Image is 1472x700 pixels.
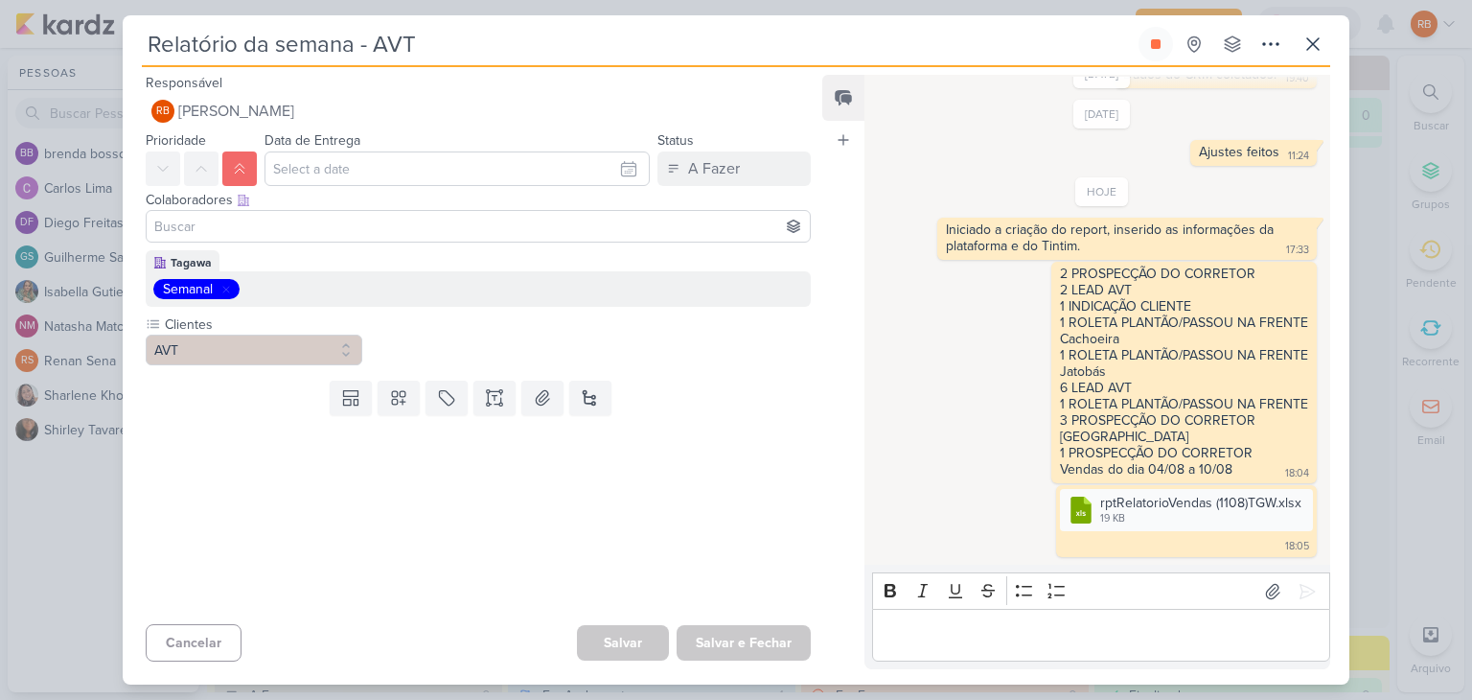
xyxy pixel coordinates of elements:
[1060,429,1308,461] div: [GEOGRAPHIC_DATA] 1 PROSPECÇÃO DO CORRETOR
[146,335,362,365] button: AVT
[657,132,694,149] label: Status
[156,106,170,117] p: RB
[1060,331,1308,363] div: Cachoeira 1 ROLETA PLANTÃO/PASSOU NA FRENTE
[163,279,213,299] div: Semanal
[1288,149,1309,164] div: 11:24
[171,254,212,271] div: Tagawa
[1060,461,1232,478] div: Vendas do dia 04/08 a 10/08
[146,190,811,210] div: Colaboradores
[151,100,174,123] div: Rogerio Bispo
[178,100,294,123] span: [PERSON_NAME]
[163,315,362,335] label: Clientes
[146,94,811,128] button: RB [PERSON_NAME]
[146,132,206,149] label: Prioridade
[1285,539,1309,554] div: 18:05
[146,624,241,662] button: Cancelar
[150,215,806,238] input: Buscar
[1100,511,1301,526] div: 19 KB
[1060,363,1308,429] div: Jatobás 6 LEAD AVT 1 ROLETA PLANTÃO/PASSOU NA FRENTE 3 PROSPECÇÃO DO CORRETOR
[872,609,1330,662] div: Editor editing area: main
[1285,71,1309,86] div: 19:40
[657,152,811,186] button: A Fazer
[1060,489,1313,530] div: rptRelatorioVendas (1108)TGW.xlsx
[264,152,650,186] input: Select a date
[142,27,1135,61] input: Kard Sem Título
[688,157,740,180] div: A Fazer
[1199,144,1279,160] div: Ajustes feitos
[1060,266,1308,331] div: 2 PROSPECÇÃO DO CORRETOR 2 LEAD AVT 1 INDICAÇÃO CLIENTE 1 ROLETA PLANTÃO/PASSOU NA FRENTE
[1285,466,1309,481] div: 18:04
[1100,493,1301,513] div: rptRelatorioVendas (1108)TGW.xlsx
[946,222,1277,254] div: Iniciado a criação do report, inserido as informações da plataforma e do Tintim.
[146,75,222,91] label: Responsável
[1286,243,1309,258] div: 17:33
[1148,36,1163,52] div: Parar relógio
[872,572,1330,610] div: Editor toolbar
[264,132,360,149] label: Data de Entrega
